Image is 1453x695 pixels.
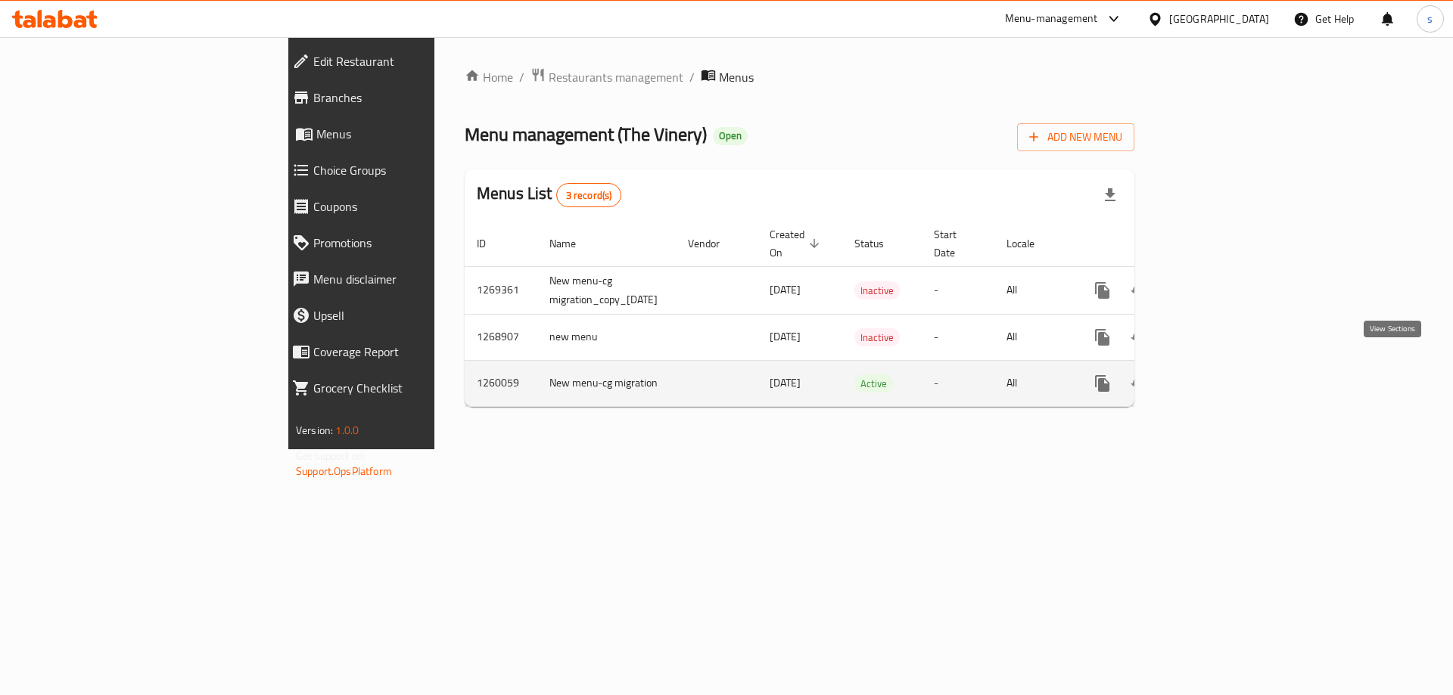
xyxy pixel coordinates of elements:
[713,129,748,142] span: Open
[280,261,531,297] a: Menu disclaimer
[1121,319,1157,355] button: Change Status
[1007,234,1054,253] span: Locale
[689,68,695,86] li: /
[688,234,739,253] span: Vendor
[854,329,900,346] span: Inactive
[280,43,531,79] a: Edit Restaurant
[296,420,333,440] span: Version:
[465,117,707,151] span: Menu management ( The Vinery )
[296,446,366,466] span: Get support on:
[537,360,676,406] td: New menu-cg migration
[280,334,531,370] a: Coverage Report
[280,79,531,116] a: Branches
[313,52,519,70] span: Edit Restaurant
[854,328,900,346] div: Inactive
[994,360,1072,406] td: All
[1017,123,1134,151] button: Add New Menu
[922,360,994,406] td: -
[1072,221,1242,267] th: Actions
[280,297,531,334] a: Upsell
[934,225,976,262] span: Start Date
[296,461,392,481] a: Support.OpsPlatform
[549,234,596,253] span: Name
[537,266,676,314] td: New menu-cg migration_copy_[DATE]
[313,379,519,397] span: Grocery Checklist
[313,343,519,361] span: Coverage Report
[1169,11,1269,27] div: [GEOGRAPHIC_DATA]
[770,327,801,346] span: [DATE]
[994,266,1072,314] td: All
[1121,365,1157,402] button: Change Status
[280,152,531,188] a: Choice Groups
[1092,177,1128,213] div: Export file
[313,88,519,107] span: Branches
[549,68,683,86] span: Restaurants management
[313,197,519,216] span: Coupons
[770,373,801,392] span: [DATE]
[770,280,801,299] span: [DATE]
[557,188,621,203] span: 3 record(s)
[477,234,506,253] span: ID
[313,306,519,324] span: Upsell
[280,116,531,152] a: Menus
[719,68,754,86] span: Menus
[854,281,900,299] div: Inactive
[280,225,531,261] a: Promotions
[537,314,676,360] td: new menu
[1427,11,1433,27] span: s
[1084,272,1121,309] button: more
[854,234,904,253] span: Status
[335,420,359,440] span: 1.0.0
[854,375,893,392] span: Active
[313,234,519,252] span: Promotions
[1084,319,1121,355] button: more
[994,314,1072,360] td: All
[922,266,994,314] td: -
[922,314,994,360] td: -
[316,125,519,143] span: Menus
[530,67,683,87] a: Restaurants management
[713,127,748,145] div: Open
[1121,272,1157,309] button: Change Status
[313,270,519,288] span: Menu disclaimer
[465,221,1242,407] table: enhanced table
[477,182,621,207] h2: Menus List
[1029,128,1122,147] span: Add New Menu
[770,225,824,262] span: Created On
[465,67,1134,87] nav: breadcrumb
[556,183,622,207] div: Total records count
[854,282,900,299] span: Inactive
[313,161,519,179] span: Choice Groups
[280,370,531,406] a: Grocery Checklist
[280,188,531,225] a: Coupons
[1005,10,1098,28] div: Menu-management
[1084,365,1121,402] button: more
